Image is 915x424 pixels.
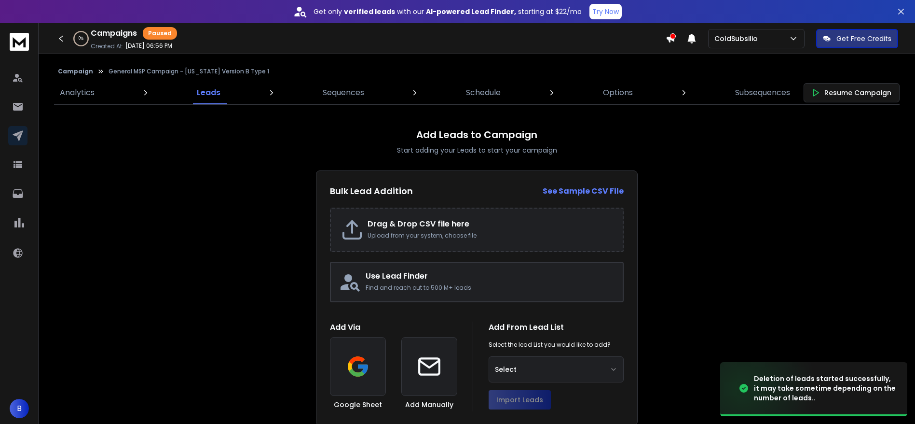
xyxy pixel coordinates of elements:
[91,28,137,39] h1: Campaigns
[368,218,613,230] h2: Drag & Drop CSV file here
[54,81,100,104] a: Analytics
[589,4,622,19] button: Try Now
[397,145,557,155] p: Start adding your Leads to start your campaign
[10,399,29,418] button: B
[330,184,413,198] h2: Bulk Lead Addition
[60,87,95,99] p: Analytics
[79,36,83,42] p: 0 %
[489,322,624,333] h1: Add From Lead List
[836,34,891,43] p: Get Free Credits
[334,400,382,410] h3: Google Sheet
[543,185,624,197] strong: See Sample CSV File
[109,68,269,75] p: General MSP Campaign - [US_STATE] Version B Type 1
[368,232,613,240] p: Upload from your system, choose file
[426,7,516,16] strong: AI-powered Lead Finder,
[804,83,900,102] button: Resume Campaign
[323,87,364,99] p: Sequences
[366,270,615,282] h2: Use Lead Finder
[58,68,93,75] button: Campaign
[466,87,501,99] p: Schedule
[489,341,611,349] p: Select the lead List you would like to add?
[495,365,517,374] span: Select
[603,87,633,99] p: Options
[366,284,615,292] p: Find and reach out to 500 M+ leads
[314,7,582,16] p: Get only with our starting at $22/mo
[197,87,220,99] p: Leads
[91,42,123,50] p: Created At:
[143,27,177,40] div: Paused
[816,29,898,48] button: Get Free Credits
[729,81,796,104] a: Subsequences
[735,87,790,99] p: Subsequences
[330,322,457,333] h1: Add Via
[543,185,624,197] a: See Sample CSV File
[416,128,537,141] h1: Add Leads to Campaign
[191,81,226,104] a: Leads
[344,7,395,16] strong: verified leads
[714,34,762,43] p: ColdSubsilio
[720,360,817,417] img: image
[460,81,506,104] a: Schedule
[125,42,172,50] p: [DATE] 06:56 PM
[592,7,619,16] p: Try Now
[597,81,639,104] a: Options
[10,33,29,51] img: logo
[405,400,453,410] h3: Add Manually
[754,374,896,403] div: Deletion of leads started successfully, it may take sometime depending on the number of leads..
[317,81,370,104] a: Sequences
